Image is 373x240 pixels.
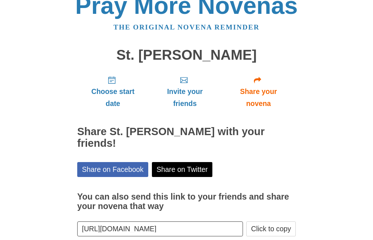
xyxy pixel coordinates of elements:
a: The original novena reminder [114,24,260,31]
h1: St. [PERSON_NAME] [77,48,296,63]
h3: You can also send this link to your friends and share your novena that way [77,193,296,211]
span: Choose start date [85,86,141,110]
a: Choose start date [77,70,149,114]
span: Share your novena [228,86,288,110]
button: Click to copy [246,222,296,237]
a: Share on Twitter [152,162,213,177]
a: Share on Facebook [77,162,148,177]
span: Invite your friends [156,86,214,110]
h2: Share St. [PERSON_NAME] with your friends! [77,126,296,150]
a: Share your novena [221,70,296,114]
a: Invite your friends [149,70,221,114]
